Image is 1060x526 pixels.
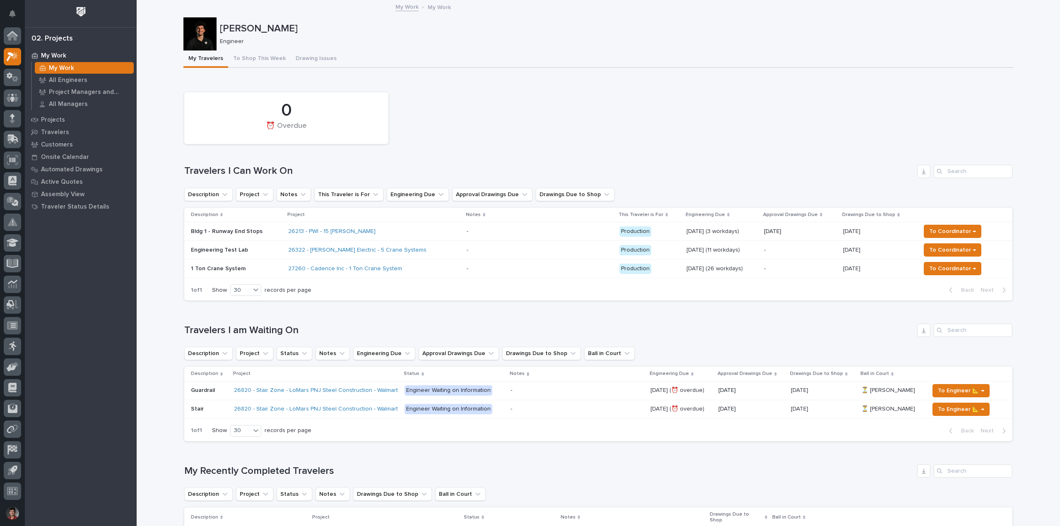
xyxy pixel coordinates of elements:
[934,324,1012,337] input: Search
[236,188,273,201] button: Project
[184,420,209,441] p: 1 of 1
[584,347,635,360] button: Ball in Court
[228,50,291,68] button: To Shop This Week
[980,286,999,294] span: Next
[288,265,402,272] a: 27260 - Cadence Inc - 1 Ton Crane System
[790,369,843,378] p: Drawings Due to Shop
[198,122,374,139] div: ⏰ Overdue
[718,406,784,413] p: [DATE]
[934,165,1012,178] div: Search
[764,265,836,272] p: -
[49,89,130,96] p: Project Managers and Engineers
[265,287,311,294] p: records per page
[234,406,412,413] a: 26820 - Stair Zone - LoMars PNJ Steel Construction - Walmart Stair
[41,191,84,198] p: Assembly View
[467,228,468,235] div: -
[314,188,383,201] button: This Traveler is For
[861,385,917,394] p: ⏳ [PERSON_NAME]
[41,116,65,124] p: Projects
[502,347,581,360] button: Drawings Due to Shop
[924,262,981,275] button: To Coordinator →
[977,286,1012,294] button: Next
[191,513,218,522] p: Description
[650,369,689,378] p: Engineering Due
[25,113,137,126] a: Projects
[41,154,89,161] p: Onsite Calendar
[32,86,137,98] a: Project Managers and Engineers
[511,387,512,394] div: -
[191,247,282,254] p: Engineering Test Lab
[191,265,282,272] p: 1 Ton Crane System
[942,427,977,435] button: Back
[977,427,1012,435] button: Next
[236,488,273,501] button: Project
[510,369,525,378] p: Notes
[191,369,218,378] p: Description
[772,513,801,522] p: Ball in Court
[184,280,209,300] p: 1 of 1
[277,188,311,201] button: Notes
[191,210,218,219] p: Description
[184,381,1012,400] tr: GuardrailGuardrail 26820 - Stair Zone - LoMars PNJ Steel Construction - Walmart Stair Engineer Wa...
[956,286,974,294] span: Back
[184,465,914,477] h1: My Recently Completed Travelers
[619,210,663,219] p: This Traveler is For
[73,4,89,19] img: Workspace Logo
[49,65,74,72] p: My Work
[387,188,449,201] button: Engineering Due
[353,347,415,360] button: Engineering Due
[929,264,976,274] span: To Coordinator →
[980,427,999,435] span: Next
[934,464,1012,478] div: Search
[191,404,205,413] p: Stair
[184,222,1012,241] tr: Bldg 1 - Runway End Stops26213 - PWI - 15 [PERSON_NAME] - Production[DATE] (3 workdays)[DATE][DAT...
[25,138,137,151] a: Customers
[452,188,532,201] button: Approval Drawings Due
[860,369,889,378] p: Ball in Court
[288,228,376,235] a: 26213 - PWI - 15 [PERSON_NAME]
[395,2,419,11] a: My Work
[41,178,83,186] p: Active Quotes
[938,404,984,414] span: To Engineer 📐 →
[287,210,305,219] p: Project
[687,228,757,235] p: [DATE] (3 workdays)
[686,210,725,219] p: Engineering Due
[191,385,217,394] p: Guardrail
[710,510,763,525] p: Drawings Due to Shop
[619,226,651,237] div: Production
[924,225,981,238] button: To Coordinator →
[718,369,772,378] p: Approval Drawings Due
[405,404,492,414] div: Engineer Waiting on Information
[464,513,479,522] p: Status
[942,286,977,294] button: Back
[10,10,21,23] div: Notifications
[288,247,426,254] a: 26322 - [PERSON_NAME] Electric - 5 Crane Systems
[419,347,499,360] button: Approval Drawings Due
[291,50,342,68] button: Drawing Issues
[220,23,1010,35] p: [PERSON_NAME]
[843,264,862,272] p: [DATE]
[467,265,468,272] div: -
[791,385,810,394] p: [DATE]
[184,324,914,336] h1: Travelers I am Waiting On
[561,513,576,522] p: Notes
[650,385,706,394] p: [DATE] (⏰ overdue)
[49,101,88,108] p: All Managers
[511,406,512,413] div: -
[467,247,468,254] div: -
[405,385,492,396] div: Engineer Waiting on Information
[929,226,976,236] span: To Coordinator →
[32,74,137,86] a: All Engineers
[32,62,137,74] a: My Work
[220,38,1007,45] p: Engineer
[236,347,273,360] button: Project
[41,129,69,136] p: Travelers
[41,203,109,211] p: Traveler Status Details
[25,175,137,188] a: Active Quotes
[718,387,784,394] p: [DATE]
[763,210,818,219] p: Approval Drawings Due
[231,426,251,435] div: 30
[32,98,137,110] a: All Managers
[31,34,73,43] div: 02. Projects
[4,5,21,22] button: Notifications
